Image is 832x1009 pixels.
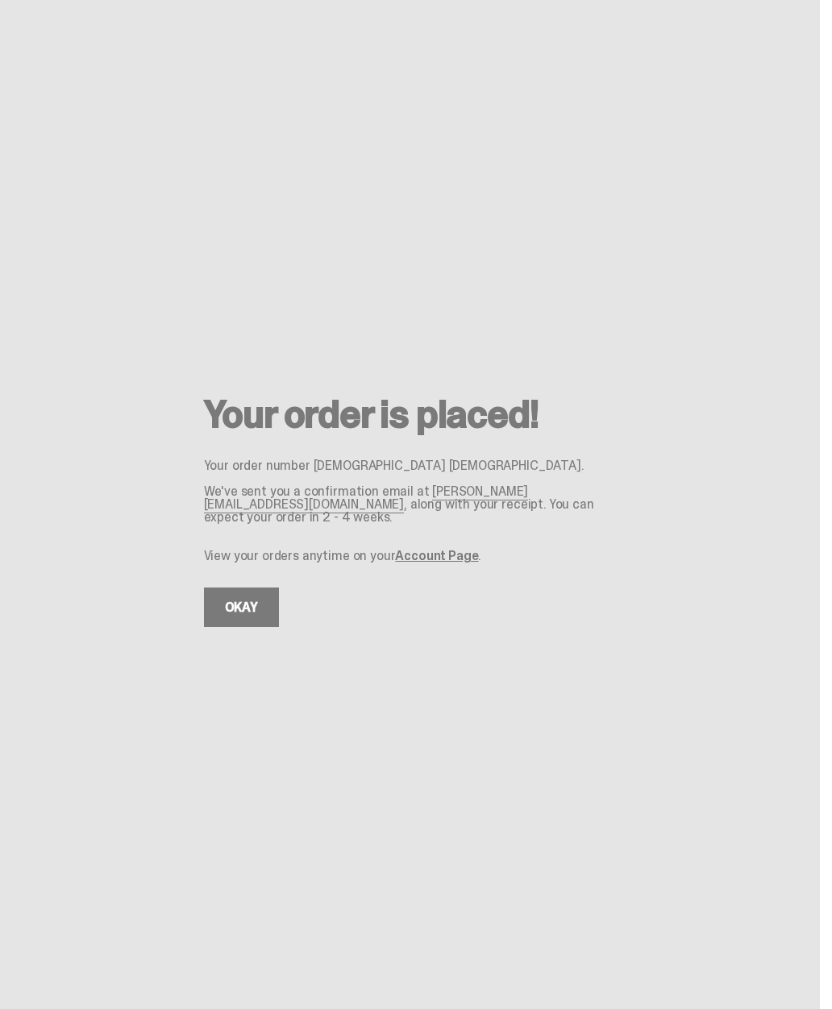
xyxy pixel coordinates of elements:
a: Account Page [395,547,478,564]
a: OKAY [204,588,279,627]
p: Your order number [DEMOGRAPHIC_DATA] [DEMOGRAPHIC_DATA]. [204,459,617,472]
h2: Your order is placed! [204,395,617,434]
p: View your orders anytime on your . [204,550,617,563]
p: We've sent you a confirmation email at , along with your receipt. You can expect your order in 2 ... [204,485,617,524]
